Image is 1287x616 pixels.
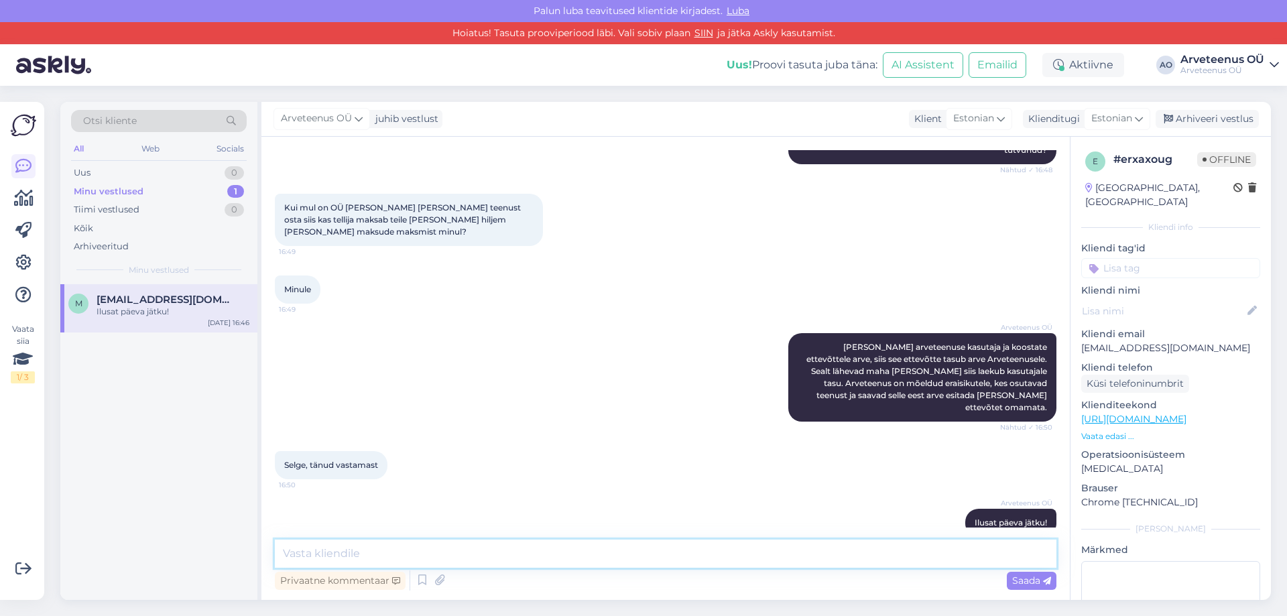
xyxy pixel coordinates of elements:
[1081,258,1260,278] input: Lisa tag
[1180,65,1264,76] div: Arveteenus OÜ
[1012,574,1051,587] span: Saada
[275,572,406,590] div: Privaatne kommentaar
[129,264,189,276] span: Minu vestlused
[1081,241,1260,255] p: Kliendi tag'id
[690,27,717,39] a: SIIN
[1081,284,1260,298] p: Kliendi nimi
[279,480,329,490] span: 16:50
[1091,111,1132,126] span: Estonian
[279,247,329,257] span: 16:49
[1180,54,1279,76] a: Arveteenus OÜArveteenus OÜ
[370,112,438,126] div: juhib vestlust
[1082,304,1245,318] input: Lisa nimi
[1081,543,1260,557] p: Märkmed
[1081,413,1186,425] a: [URL][DOMAIN_NAME]
[11,113,36,138] img: Askly Logo
[227,185,244,198] div: 1
[97,306,249,318] div: Ilusat päeva jätku!
[975,517,1047,528] span: Ilusat päeva jätku!
[1042,53,1124,77] div: Aktiivne
[11,323,35,383] div: Vaata siia
[284,460,378,470] span: Selge, tänud vastamast
[1081,221,1260,233] div: Kliendi info
[1085,181,1233,209] div: [GEOGRAPHIC_DATA], [GEOGRAPHIC_DATA]
[1081,495,1260,509] p: Chrome [TECHNICAL_ID]
[1081,361,1260,375] p: Kliendi telefon
[727,57,877,73] div: Proovi tasuta juba täna:
[727,58,752,71] b: Uus!
[281,111,352,126] span: Arveteenus OÜ
[1197,152,1256,167] span: Offline
[1001,322,1052,332] span: Arveteenus OÜ
[208,318,249,328] div: [DATE] 16:46
[97,294,236,306] span: majastkodu@gmail.com
[74,166,90,180] div: Uus
[71,140,86,158] div: All
[1093,156,1098,166] span: e
[1081,341,1260,355] p: [EMAIL_ADDRESS][DOMAIN_NAME]
[883,52,963,78] button: AI Assistent
[74,240,129,253] div: Arhiveeritud
[225,166,244,180] div: 0
[1113,151,1197,168] div: # erxaxoug
[75,298,82,308] span: m
[11,371,35,383] div: 1 / 3
[279,304,329,314] span: 16:49
[1156,110,1259,128] div: Arhiveeri vestlus
[1081,430,1260,442] p: Vaata edasi ...
[953,111,994,126] span: Estonian
[139,140,162,158] div: Web
[1081,375,1189,393] div: Küsi telefoninumbrit
[1081,481,1260,495] p: Brauser
[1081,448,1260,462] p: Operatsioonisüsteem
[806,342,1049,412] span: [PERSON_NAME] arveteenuse kasutaja ja koostate ettevõttele arve, siis see ettevõtte tasub arve Ar...
[723,5,753,17] span: Luba
[1081,327,1260,341] p: Kliendi email
[1156,56,1175,74] div: AO
[1000,422,1052,432] span: Nähtud ✓ 16:50
[1081,523,1260,535] div: [PERSON_NAME]
[214,140,247,158] div: Socials
[74,203,139,217] div: Tiimi vestlused
[74,222,93,235] div: Kõik
[909,112,942,126] div: Klient
[1081,462,1260,476] p: [MEDICAL_DATA]
[83,114,137,128] span: Otsi kliente
[284,284,311,294] span: Minule
[1000,165,1052,175] span: Nähtud ✓ 16:48
[1180,54,1264,65] div: Arveteenus OÜ
[74,185,143,198] div: Minu vestlused
[1023,112,1080,126] div: Klienditugi
[1001,498,1052,508] span: Arveteenus OÜ
[225,203,244,217] div: 0
[284,202,523,237] span: Kui mul on OÜ [PERSON_NAME] [PERSON_NAME] teenust osta siis kas tellija maksab teile [PERSON_NAME...
[969,52,1026,78] button: Emailid
[1081,398,1260,412] p: Klienditeekond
